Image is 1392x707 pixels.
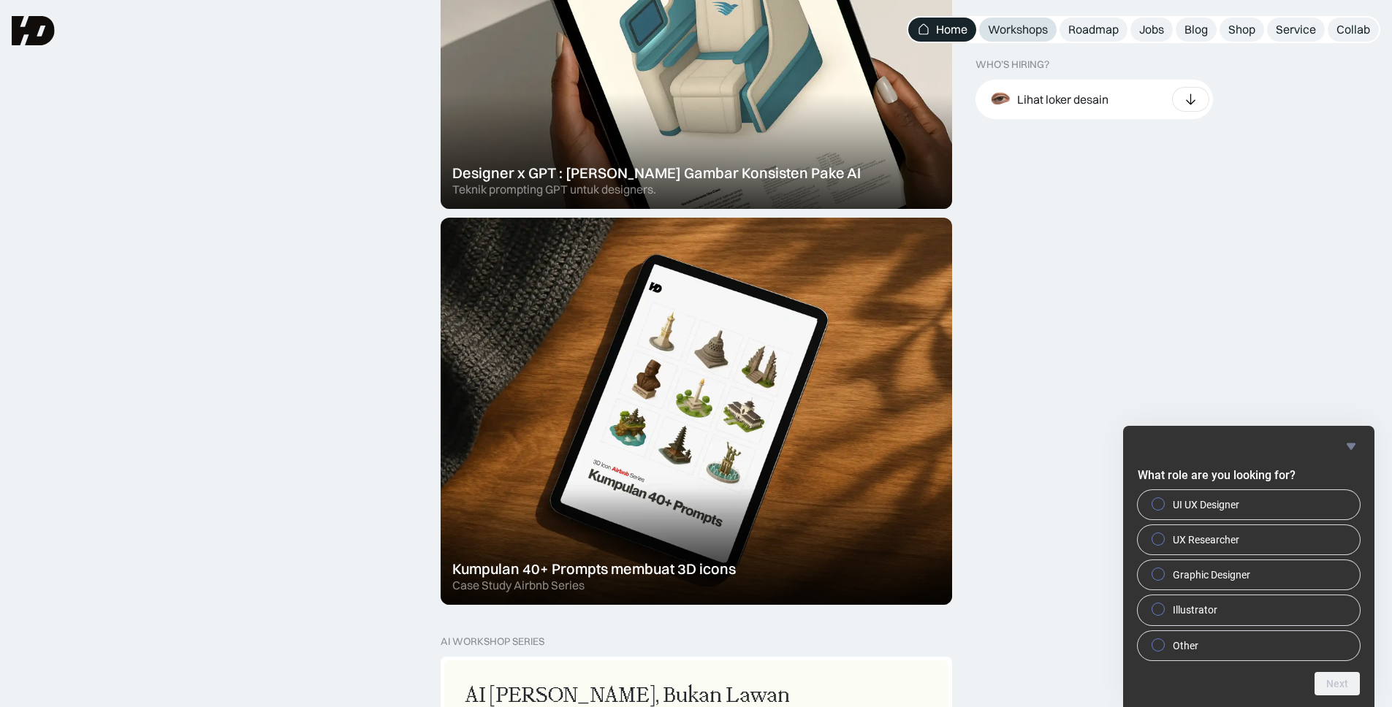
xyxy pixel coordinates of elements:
a: Collab [1328,18,1379,42]
div: Lihat loker desain [1017,91,1108,107]
div: Jobs [1139,22,1164,37]
h2: What role are you looking for? [1138,467,1360,484]
a: Service [1267,18,1325,42]
div: Home [936,22,967,37]
div: Shop [1228,22,1255,37]
div: WHO’S HIRING? [975,58,1049,71]
a: Blog [1176,18,1217,42]
a: Roadmap [1060,18,1127,42]
span: UX Researcher [1173,532,1239,547]
button: Next question [1315,672,1360,695]
a: Kumpulan 40+ Prompts membuat 3D iconsCase Study Airbnb Series [441,218,952,605]
div: Roadmap [1068,22,1119,37]
span: UI UX Designer [1173,497,1239,512]
button: Hide survey [1342,437,1360,455]
a: Workshops [979,18,1057,42]
div: Workshops [988,22,1048,37]
a: Shop [1220,18,1264,42]
span: Other [1173,638,1198,653]
div: What role are you looking for? [1138,490,1360,660]
div: Service [1276,22,1316,37]
span: Graphic Designer [1173,567,1250,582]
a: Jobs [1130,18,1173,42]
div: Blog [1184,22,1208,37]
div: What role are you looking for? [1138,437,1360,695]
div: AI Workshop Series [441,635,544,648]
a: Home [908,18,976,42]
div: Collab [1336,22,1370,37]
span: Illustrator [1173,603,1217,617]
